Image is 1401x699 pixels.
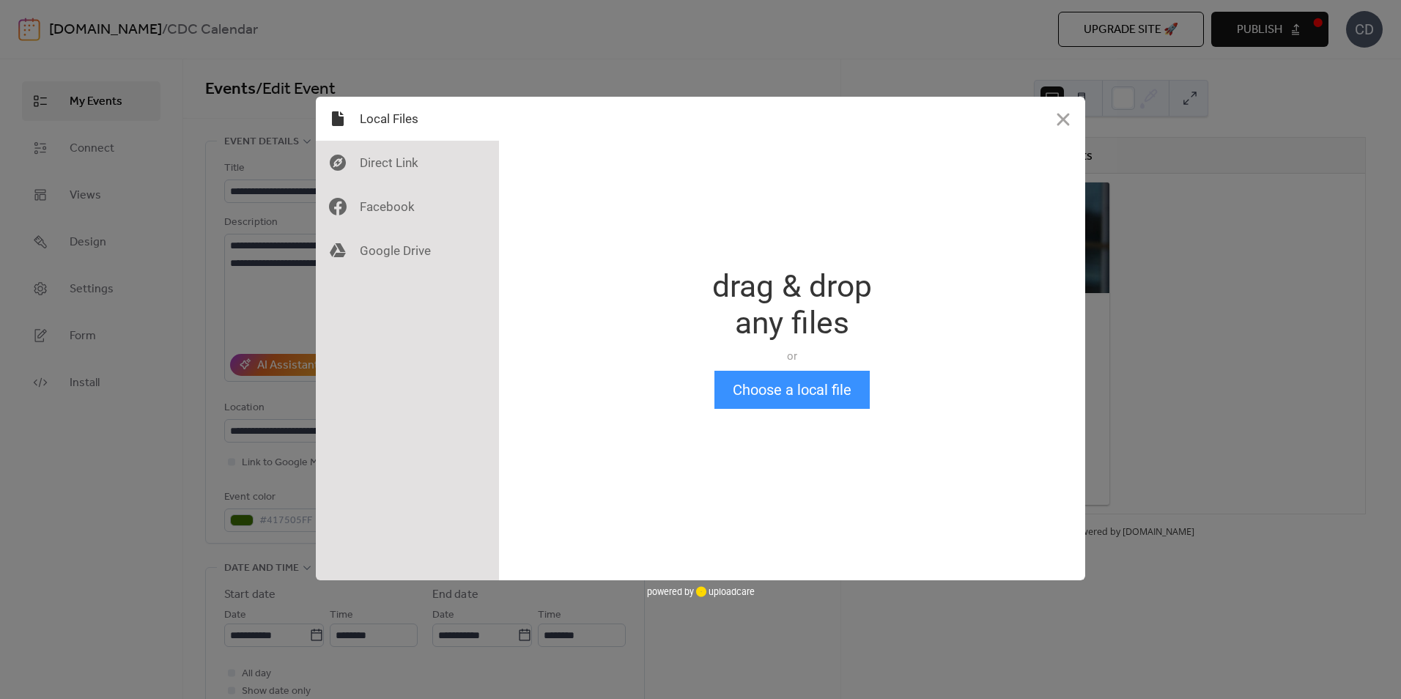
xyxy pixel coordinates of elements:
div: Local Files [316,97,499,141]
button: Choose a local file [714,371,870,409]
div: or [712,349,872,363]
div: drag & drop any files [712,268,872,341]
div: Direct Link [316,141,499,185]
div: powered by [647,580,755,602]
div: Facebook [316,185,499,229]
a: uploadcare [694,586,755,597]
button: Close [1041,97,1085,141]
div: Google Drive [316,229,499,273]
